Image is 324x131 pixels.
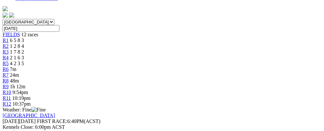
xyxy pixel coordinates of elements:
[3,95,11,101] a: R11
[10,61,24,66] span: 4 2 3 5
[21,32,38,37] span: 12 races
[10,38,24,43] span: 6 5 8 3
[3,49,9,55] a: R3
[9,13,14,18] img: twitter.svg
[3,72,9,78] a: R7
[10,84,25,89] span: 1h 12m
[3,78,9,83] a: R8
[3,118,19,124] span: [DATE]
[3,43,9,49] a: R2
[3,61,9,66] a: R5
[3,90,11,95] a: R10
[3,107,46,112] span: Weather: Fine
[3,55,9,60] a: R4
[3,84,9,89] a: R9
[3,32,20,37] a: FIELDS
[10,55,24,60] span: 2 1 6 3
[3,101,11,107] a: R12
[3,38,9,43] a: R1
[3,6,8,11] img: logo-grsa-white.png
[10,49,24,55] span: 1 7 8 2
[10,78,19,83] span: 48m
[31,107,46,113] img: Fine
[10,72,19,78] span: 24m
[3,118,36,124] span: [DATE]
[3,66,9,72] a: R6
[3,13,8,18] img: facebook.svg
[37,118,101,124] span: 6:40PM(ACST)
[37,118,67,124] span: FIRST RACE:
[13,101,31,107] span: 10:37pm
[3,113,55,118] a: [GEOGRAPHIC_DATA]
[10,66,16,72] span: 7m
[3,25,59,32] input: Select date
[3,124,321,130] div: Kennels Close: 6:00pm ACST
[10,43,24,49] span: 1 2 8 4
[13,90,28,95] span: 9:54pm
[12,95,31,101] span: 10:19pm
